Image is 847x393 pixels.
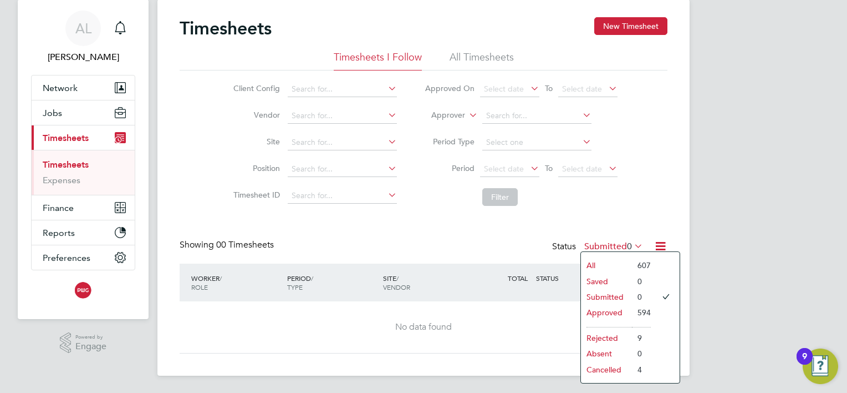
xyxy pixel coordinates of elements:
button: New Timesheet [594,17,667,35]
div: STATUS [533,268,591,288]
button: Preferences [32,245,135,270]
label: Client Config [230,83,280,93]
div: PERIOD [284,268,380,297]
span: / [220,274,222,283]
span: / [311,274,313,283]
span: Jobs [43,108,62,118]
span: Reports [43,228,75,238]
label: Period Type [425,137,474,147]
button: Reports [32,220,135,245]
label: Approved On [425,83,474,93]
span: TYPE [287,283,303,291]
span: To [542,161,556,175]
li: Cancelled [581,362,632,377]
span: Select date [562,164,602,174]
label: Period [425,163,474,173]
span: AL [75,21,91,36]
input: Search for... [288,135,397,150]
div: 9 [802,356,807,371]
li: 9 [632,330,651,346]
input: Select one [482,135,591,150]
span: 0 [627,241,632,252]
li: Saved [581,274,632,289]
div: Timesheets [32,150,135,195]
span: VENDOR [383,283,410,291]
span: ROLE [191,283,208,291]
input: Search for... [288,82,397,97]
li: 594 [632,305,651,320]
label: Timesheet ID [230,190,280,200]
li: All [581,258,632,273]
a: Expenses [43,175,80,185]
a: Powered byEngage [60,332,107,354]
button: Timesheets [32,125,135,150]
span: Select date [484,84,524,94]
span: Select date [562,84,602,94]
li: 0 [632,274,651,289]
label: Approver [415,110,465,121]
button: Open Resource Center, 9 new notifications [803,349,838,384]
img: pwg-logo-retina.png [72,281,94,299]
label: Submitted [584,241,643,252]
li: Approved [581,305,632,320]
li: 607 [632,258,651,273]
button: Network [32,75,135,100]
li: 0 [632,346,651,361]
span: 00 Timesheets [216,239,274,250]
span: TOTAL [508,274,528,283]
label: Vendor [230,110,280,120]
span: Finance [43,203,74,213]
div: Showing [180,239,276,251]
span: Timesheets [43,133,89,143]
label: Site [230,137,280,147]
input: Search for... [288,188,397,204]
span: Amy Lawrence [31,51,135,64]
label: Position [230,163,280,173]
span: Engage [75,342,106,351]
div: SITE [380,268,476,297]
li: 4 [632,362,651,377]
li: Absent [581,346,632,361]
input: Search for... [288,108,397,124]
div: No data found [191,321,656,333]
h2: Timesheets [180,17,272,39]
span: Network [43,83,78,93]
button: Finance [32,195,135,220]
button: Filter [482,188,518,206]
button: Jobs [32,100,135,125]
div: Status [552,239,645,255]
a: Timesheets [43,159,89,170]
li: All Timesheets [450,51,514,70]
span: Select date [484,164,524,174]
span: Powered by [75,332,106,342]
li: 0 [632,289,651,305]
span: To [542,81,556,95]
input: Search for... [288,162,397,177]
li: Submitted [581,289,632,305]
input: Search for... [482,108,591,124]
a: Go to home page [31,281,135,299]
li: Timesheets I Follow [334,51,422,70]
a: AL[PERSON_NAME] [31,11,135,64]
li: Rejected [581,330,632,346]
span: / [396,274,399,283]
span: Preferences [43,253,90,263]
div: WORKER [188,268,284,297]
